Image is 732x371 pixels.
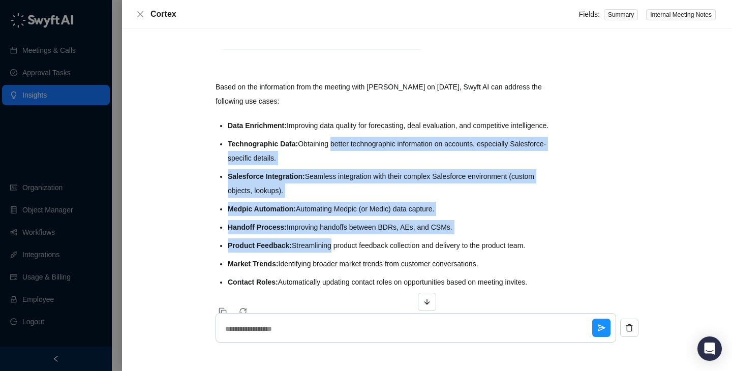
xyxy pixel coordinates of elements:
span: Summary [604,9,638,20]
li: Improving handoffs between BDRs, AEs, and CSMs. [228,220,554,234]
li: Improving data quality for forecasting, deal evaluation, and competitive intelligence. [228,118,554,133]
div: Open Intercom Messenger [697,336,722,361]
span: Internal Meeting Notes [646,9,716,20]
li: Identifying broader market trends from customer conversations. [228,257,554,271]
li: Streamlining product feedback collection and delivery to the product team. [228,238,554,253]
strong: Handoff Process: [228,223,287,231]
li: Seamless integration with their complex Salesforce environment (custom objects, lookups). [228,169,554,198]
strong: Salesforce Integration: [228,172,305,180]
span: close [136,10,144,18]
p: Based on the information from the meeting with [PERSON_NAME] on [DATE], Swyft AI can address the ... [216,80,554,108]
strong: Data Enrichment: [228,121,287,130]
strong: Product Feedback: [228,241,292,250]
strong: Medpic Automation: [228,205,296,213]
div: Cortex [150,8,579,20]
strong: Technographic Data: [228,140,298,148]
strong: Market Trends: [228,260,279,268]
li: Automatically updating contact roles on opportunities based on meeting invites. [228,275,554,289]
button: Close [134,8,146,20]
span: Fields: [579,10,600,18]
strong: Contact Roles: [228,278,278,286]
li: Obtaining better technographic information on accounts, especially Salesforce-specific details. [228,137,554,165]
li: Automating Medpic (or Medic) data capture. [228,202,554,216]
